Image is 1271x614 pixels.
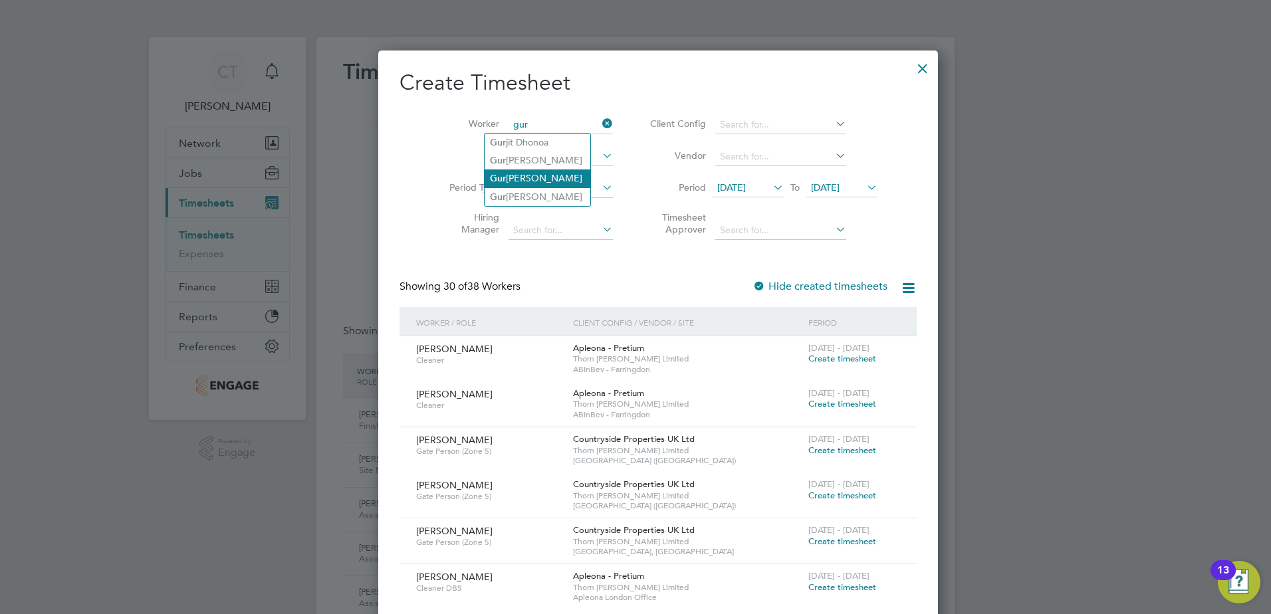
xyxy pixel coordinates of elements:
[570,307,805,338] div: Client Config / Vendor / Site
[443,280,520,293] span: 38 Workers
[416,388,493,400] span: [PERSON_NAME]
[715,221,846,240] input: Search for...
[808,581,876,593] span: Create timesheet
[573,409,802,420] span: ABInBev - Farringdon
[413,307,570,338] div: Worker / Role
[808,445,876,456] span: Create timesheet
[416,343,493,355] span: [PERSON_NAME]
[485,152,590,169] li: [PERSON_NAME]
[509,116,613,134] input: Search for...
[490,191,506,203] b: Gur
[573,433,695,445] span: Countryside Properties UK Ltd
[573,570,644,581] span: Apleona - Pretium
[416,355,563,365] span: Cleaner
[646,118,706,130] label: Client Config
[443,280,467,293] span: 30 of
[715,116,846,134] input: Search for...
[752,280,887,293] label: Hide created timesheets
[811,181,840,193] span: [DATE]
[416,571,493,583] span: [PERSON_NAME]
[490,155,506,166] b: Gur
[786,179,804,196] span: To
[808,398,876,409] span: Create timesheet
[416,583,563,593] span: Cleaner DBS
[805,307,903,338] div: Period
[573,445,802,456] span: Thorn [PERSON_NAME] Limited
[715,148,846,166] input: Search for...
[646,181,706,193] label: Period
[416,537,563,548] span: Gate Person (Zone 5)
[439,211,499,235] label: Hiring Manager
[439,150,499,161] label: Site
[808,524,869,536] span: [DATE] - [DATE]
[573,582,802,593] span: Thorn [PERSON_NAME] Limited
[1218,561,1260,603] button: Open Resource Center, 13 new notifications
[400,69,917,97] h2: Create Timesheet
[573,455,802,466] span: [GEOGRAPHIC_DATA] ([GEOGRAPHIC_DATA])
[416,434,493,446] span: [PERSON_NAME]
[573,478,695,490] span: Countryside Properties UK Ltd
[573,592,802,603] span: Apleona London Office
[808,353,876,364] span: Create timesheet
[808,490,876,501] span: Create timesheet
[808,387,869,399] span: [DATE] - [DATE]
[485,188,590,206] li: [PERSON_NAME]
[573,524,695,536] span: Countryside Properties UK Ltd
[808,478,869,490] span: [DATE] - [DATE]
[646,150,706,161] label: Vendor
[808,570,869,581] span: [DATE] - [DATE]
[439,118,499,130] label: Worker
[808,536,876,547] span: Create timesheet
[573,387,644,399] span: Apleona - Pretium
[646,211,706,235] label: Timesheet Approver
[439,181,499,193] label: Period Type
[485,169,590,187] li: [PERSON_NAME]
[573,490,802,501] span: Thorn [PERSON_NAME] Limited
[400,280,523,294] div: Showing
[717,181,746,193] span: [DATE]
[573,399,802,409] span: Thorn [PERSON_NAME] Limited
[416,479,493,491] span: [PERSON_NAME]
[808,342,869,354] span: [DATE] - [DATE]
[1217,570,1229,587] div: 13
[573,354,802,364] span: Thorn [PERSON_NAME] Limited
[416,525,493,537] span: [PERSON_NAME]
[573,536,802,547] span: Thorn [PERSON_NAME] Limited
[490,173,506,184] b: Gur
[509,221,613,240] input: Search for...
[416,491,563,502] span: Gate Person (Zone 5)
[573,342,644,354] span: Apleona - Pretium
[573,500,802,511] span: [GEOGRAPHIC_DATA] ([GEOGRAPHIC_DATA])
[416,400,563,411] span: Cleaner
[573,364,802,375] span: ABInBev - Farringdon
[808,433,869,445] span: [DATE] - [DATE]
[573,546,802,557] span: [GEOGRAPHIC_DATA], [GEOGRAPHIC_DATA]
[485,134,590,152] li: jit Dhonoa
[416,446,563,457] span: Gate Person (Zone 5)
[490,137,506,148] b: Gur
